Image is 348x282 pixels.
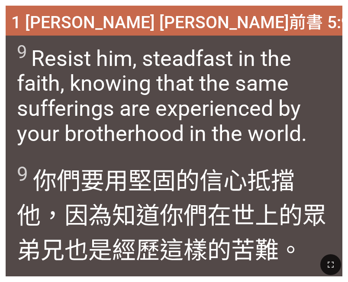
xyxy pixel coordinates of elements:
[17,161,331,266] span: 你們要用堅固的
[17,41,27,62] sup: 9
[17,162,28,186] sup: 9
[17,167,326,264] wg4102: 抵擋
[17,202,326,264] wg436: 他
[64,236,303,264] wg81: 也是經歷
[17,202,326,264] wg1492: 你們
[17,167,326,264] wg4731: 信心
[17,202,326,264] wg3739: ，因為知道
[279,236,303,264] wg3804: 。
[160,236,303,264] wg2005: 這樣的
[231,236,303,264] wg846: 苦難
[17,41,331,147] span: Resist him, steadfast in the faith, knowing that the same sufferings are experienced by your brot...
